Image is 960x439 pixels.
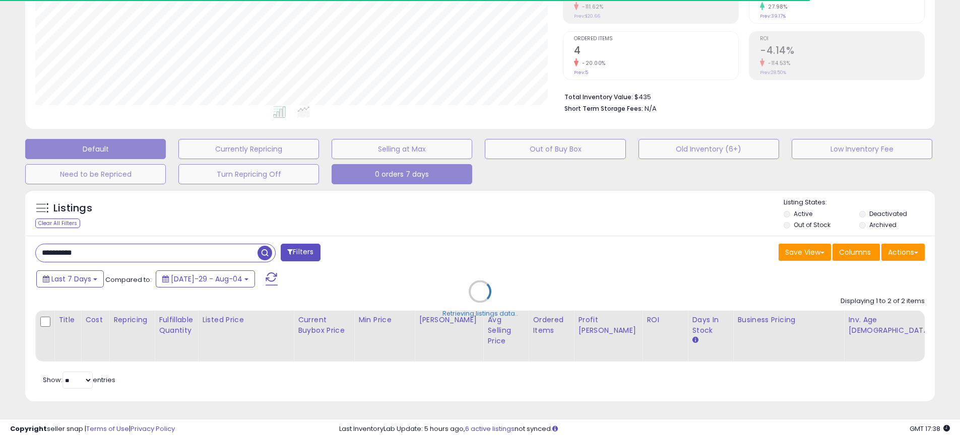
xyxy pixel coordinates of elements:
[760,13,786,19] small: Prev: 39.17%
[574,36,738,42] span: Ordered Items
[760,69,786,76] small: Prev: 28.50%
[638,139,779,159] button: Old Inventory (6+)
[574,45,738,58] h2: 4
[760,45,924,58] h2: -4.14%
[760,36,924,42] span: ROI
[910,424,950,433] span: 2025-08-12 17:38 GMT
[25,139,166,159] button: Default
[574,69,588,76] small: Prev: 5
[764,59,790,67] small: -114.53%
[131,424,175,433] a: Privacy Policy
[579,59,606,67] small: -20.00%
[764,3,787,11] small: 27.98%
[339,424,950,434] div: Last InventoryLab Update: 5 hours ago, not synced.
[332,164,472,184] button: 0 orders 7 days
[465,424,515,433] a: 6 active listings
[564,90,917,102] li: $435
[564,104,643,113] b: Short Term Storage Fees:
[10,424,47,433] strong: Copyright
[10,424,175,434] div: seller snap | |
[485,139,625,159] button: Out of Buy Box
[792,139,932,159] button: Low Inventory Fee
[579,3,603,11] small: -111.62%
[574,13,600,19] small: Prev: $20.66
[178,164,319,184] button: Turn Repricing Off
[86,424,129,433] a: Terms of Use
[645,104,657,113] span: N/A
[25,164,166,184] button: Need to be Repriced
[178,139,319,159] button: Currently Repricing
[332,139,472,159] button: Selling at Max
[564,93,633,101] b: Total Inventory Value:
[442,309,518,318] div: Retrieving listings data..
